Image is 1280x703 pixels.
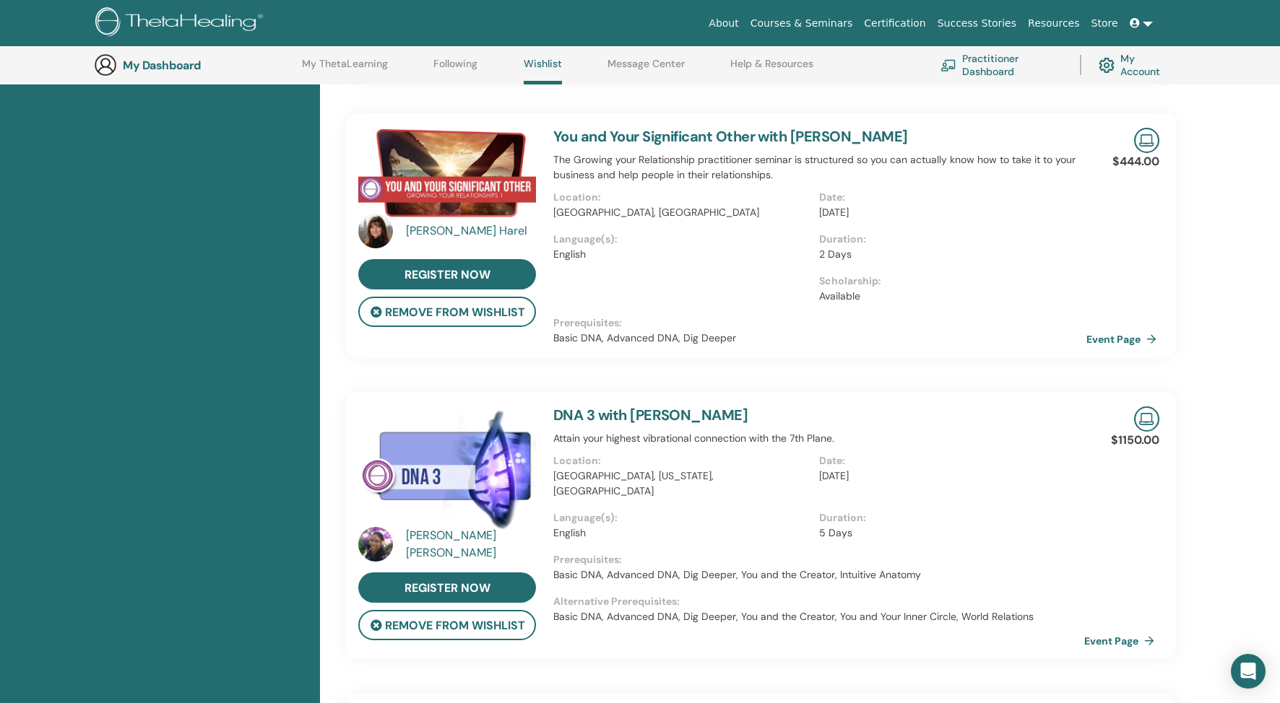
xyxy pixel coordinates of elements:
[553,247,810,262] p: English
[940,49,1063,81] a: Practitioner Dashboard
[23,38,35,49] img: website_grey.svg
[358,214,393,248] img: default.jpg
[819,289,1076,304] p: Available
[406,222,540,240] a: [PERSON_NAME] Harel
[94,53,117,77] img: generic-user-icon.jpg
[144,84,155,95] img: tab_keywords_by_traffic_grey.svg
[553,205,810,220] p: [GEOGRAPHIC_DATA], [GEOGRAPHIC_DATA]
[95,7,268,40] img: logo.png
[553,525,810,541] p: English
[38,38,159,49] div: Domain: [DOMAIN_NAME]
[1134,128,1159,153] img: Live Online Seminar
[940,59,956,71] img: chalkboard-teacher.svg
[302,58,388,81] a: My ThetaLearning
[553,152,1084,183] p: The Growing your Relationship practitioner seminar is structured so you can actually know how to ...
[553,453,810,468] p: Location :
[819,453,1076,468] p: Date :
[1084,630,1160,652] a: Event Page
[553,331,1084,346] p: Basic DNA, Advanced DNA, Dig Deeper
[39,84,51,95] img: tab_domain_overview_orange.svg
[358,259,536,289] a: register now
[553,406,748,424] a: DNA 3 with [PERSON_NAME]
[553,431,1084,446] p: Attain your highest vibrational connection with the 7th Plane.
[730,58,813,81] a: Help & Resources
[358,572,536,603] a: register now
[1086,10,1124,37] a: Store
[819,247,1076,262] p: 2 Days
[358,128,536,219] img: You and Your Significant Other
[1111,432,1159,449] p: $1150.00
[40,23,71,35] div: v 4.0.25
[819,525,1076,541] p: 5 Days
[1231,654,1266,689] div: Open Intercom Messenger
[553,594,1084,609] p: Alternative Prerequisites :
[819,190,1076,205] p: Date :
[932,10,1022,37] a: Success Stories
[23,23,35,35] img: logo_orange.svg
[553,567,1084,582] p: Basic DNA, Advanced DNA, Dig Deeper, You and the Creator, Intuitive Anatomy
[819,205,1076,220] p: [DATE]
[819,468,1076,484] p: [DATE]
[358,406,536,531] img: DNA 3
[1134,406,1159,432] img: Live Online Seminar
[358,297,536,327] button: remove from wishlist
[524,58,562,84] a: Wishlist
[405,267,490,282] span: register now
[553,552,1084,567] p: Prerequisites :
[553,315,1084,331] p: Prerequisites :
[1099,49,1172,81] a: My Account
[819,510,1076,525] p: Duration :
[553,127,908,146] a: You and Your Significant Other with [PERSON_NAME]
[607,58,685,81] a: Message Center
[1086,328,1162,350] a: Event Page
[358,527,393,562] img: default.jpg
[745,10,859,37] a: Courses & Seminars
[553,468,810,499] p: [GEOGRAPHIC_DATA], [US_STATE], [GEOGRAPHIC_DATA]
[358,610,536,640] button: remove from wishlist
[1022,10,1086,37] a: Resources
[819,274,1076,289] p: Scholarship :
[160,85,243,95] div: Keywords by Traffic
[406,527,540,562] a: [PERSON_NAME] [PERSON_NAME]
[819,232,1076,247] p: Duration :
[433,58,477,81] a: Following
[405,580,490,595] span: register now
[1112,153,1159,170] p: $444.00
[1099,54,1115,77] img: cog.svg
[553,609,1084,624] p: Basic DNA, Advanced DNA, Dig Deeper, You and the Creator, You and Your Inner Circle, World Relations
[703,10,744,37] a: About
[55,85,129,95] div: Domain Overview
[553,232,810,247] p: Language(s) :
[123,58,267,72] h3: My Dashboard
[553,510,810,525] p: Language(s) :
[858,10,931,37] a: Certification
[553,190,810,205] p: Location :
